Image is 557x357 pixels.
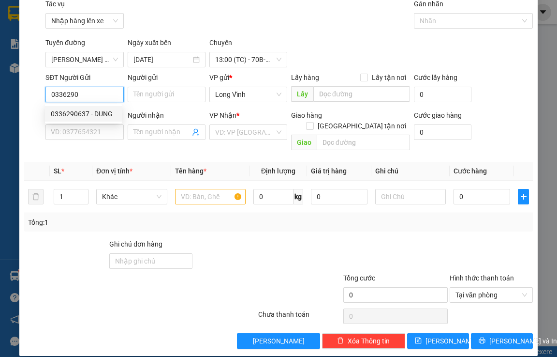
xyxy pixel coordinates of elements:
[77,197,88,204] span: Decrease Value
[209,72,287,83] div: VP gửi
[209,37,287,52] div: Chuyến
[28,189,44,204] button: delete
[128,37,205,52] div: Ngày xuất bến
[215,52,281,67] span: 13:00 (TC) - 70B-020.62
[291,86,313,102] span: Lấy
[80,191,86,197] span: up
[192,128,200,136] span: user-add
[175,189,246,204] input: VD: Bàn, Ghế
[371,162,450,181] th: Ghi chú
[109,253,192,269] input: Ghi chú đơn hàng
[291,135,317,150] span: Giao
[425,336,477,346] span: [PERSON_NAME]
[261,167,295,175] span: Định lượng
[368,72,410,83] span: Lấy tận nơi
[175,167,206,175] span: Tên hàng
[237,333,320,349] button: [PERSON_NAME]
[45,106,122,122] div: 0336290637 - DUNG
[313,86,410,102] input: Dọc đường
[28,217,216,228] div: Tổng: 1
[291,74,319,81] span: Lấy hàng
[414,74,457,81] label: Cước lấy hàng
[45,37,123,52] div: Tuyến đường
[113,18,118,24] span: close-circle
[322,333,405,349] button: deleteXóa Thông tin
[109,240,162,248] label: Ghi chú đơn hàng
[102,189,161,204] span: Khác
[51,14,117,28] span: Nhập hàng lên xe
[337,337,344,345] span: delete
[414,111,462,119] label: Cước giao hàng
[51,109,116,119] div: 0336290637 - DUNG
[96,167,132,175] span: Đơn vị tính
[348,336,390,346] span: Xóa Thông tin
[489,336,557,346] span: [PERSON_NAME] và In
[80,198,86,203] span: down
[253,336,305,346] span: [PERSON_NAME]
[454,167,487,175] span: Cước hàng
[128,72,205,83] div: Người gửi
[314,121,410,131] span: [GEOGRAPHIC_DATA] tận nơi
[209,111,236,119] span: VP Nhận
[518,193,528,201] span: plus
[450,274,514,282] label: Hình thức thanh toán
[455,288,527,302] span: Tại văn phòng
[133,54,191,65] input: 11/08/2025
[375,189,446,204] input: Ghi Chú
[479,337,485,345] span: printer
[293,189,303,204] span: kg
[311,189,367,204] input: 0
[518,189,528,204] button: plus
[77,189,88,197] span: Increase Value
[54,167,61,175] span: SL
[522,292,528,298] span: close-circle
[414,87,471,102] input: Cước lấy hàng
[311,167,347,175] span: Giá trị hàng
[317,135,410,150] input: Dọc đường
[215,87,281,102] span: Long Vĩnh
[415,337,422,345] span: save
[291,111,322,119] span: Giao hàng
[51,52,117,67] span: Châu Thành - An Sương
[343,274,375,282] span: Tổng cước
[471,333,533,349] button: printer[PERSON_NAME] và In
[414,124,471,140] input: Cước giao hàng
[407,333,469,349] button: save[PERSON_NAME]
[257,309,342,326] div: Chưa thanh toán
[45,72,123,83] div: SĐT Người Gửi
[128,110,205,121] div: Người nhận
